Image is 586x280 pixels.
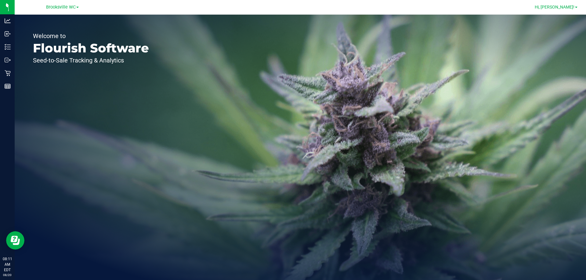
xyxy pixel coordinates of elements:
iframe: Resource center [6,231,24,250]
inline-svg: Reports [5,83,11,89]
span: Brooksville WC [46,5,76,10]
p: 08:11 AM EDT [3,256,12,273]
p: Flourish Software [33,42,149,54]
inline-svg: Analytics [5,18,11,24]
p: 08/20 [3,273,12,277]
inline-svg: Outbound [5,57,11,63]
span: Hi, [PERSON_NAME]! [535,5,574,9]
p: Seed-to-Sale Tracking & Analytics [33,57,149,63]
p: Welcome to [33,33,149,39]
inline-svg: Retail [5,70,11,76]
inline-svg: Inbound [5,31,11,37]
inline-svg: Inventory [5,44,11,50]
